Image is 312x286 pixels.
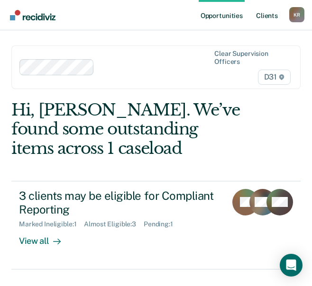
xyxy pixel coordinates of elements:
div: Marked Ineligible : 1 [19,220,84,228]
div: Hi, [PERSON_NAME]. We’ve found some outstanding items across 1 caseload [11,100,243,158]
div: K R [289,7,304,22]
span: D31 [258,70,291,85]
div: Almost Eligible : 3 [84,220,144,228]
div: View all [19,228,72,246]
div: Open Intercom Messenger [280,254,303,277]
a: 3 clients may be eligible for Compliant ReportingMarked Ineligible:1Almost Eligible:3Pending:1Vie... [11,181,301,269]
button: Profile dropdown button [289,7,304,22]
div: Clear supervision officers [214,50,289,66]
div: Pending : 1 [144,220,181,228]
img: Recidiviz [10,10,55,20]
div: 3 clients may be eligible for Compliant Reporting [19,189,219,216]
